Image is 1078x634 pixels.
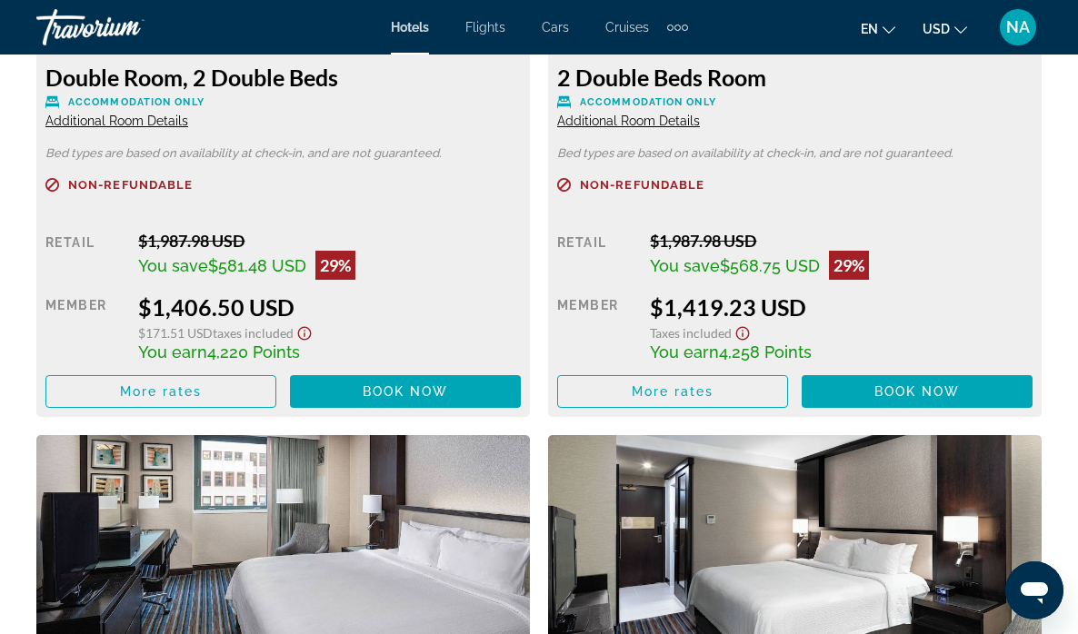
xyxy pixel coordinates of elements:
button: More rates [45,375,276,408]
span: Book now [363,384,449,399]
button: Book now [290,375,521,408]
div: Retail [557,231,636,280]
div: 29% [829,251,869,280]
a: Cars [542,20,569,35]
span: $568.75 USD [720,256,820,275]
span: You save [138,256,208,275]
span: Book now [874,384,961,399]
p: Bed types are based on availability at check-in, and are not guaranteed. [45,147,521,160]
span: Accommodation Only [68,96,205,108]
a: Travorium [36,4,218,51]
span: More rates [120,384,203,399]
button: Book now [802,375,1033,408]
h3: Double Room, 2 Double Beds [45,64,521,91]
span: $581.48 USD [208,256,306,275]
div: $1,419.23 USD [650,293,1033,321]
p: Bed types are based on availability at check-in, and are not guaranteed. [557,147,1033,160]
span: Accommodation Only [580,96,716,108]
span: Additional Room Details [45,114,188,128]
div: Member [557,293,636,362]
span: Taxes included [650,325,732,341]
span: USD [923,22,950,36]
a: Flights [465,20,505,35]
span: You earn [138,342,207,362]
span: You earn [650,342,719,362]
h3: 2 Double Beds Room [557,64,1033,91]
iframe: Кнопка для запуску вікна повідомлень [1005,561,1063,619]
span: Additional Room Details [557,114,700,128]
span: 4,258 Points [719,342,812,362]
div: Retail [45,231,125,280]
button: Extra navigation items [667,13,688,42]
button: Change language [861,15,895,42]
div: $1,987.98 USD [138,231,521,251]
button: Change currency [923,15,967,42]
button: More rates [557,375,788,408]
span: $171.51 USD [138,325,213,341]
span: More rates [632,384,714,399]
a: Hotels [391,20,429,35]
a: Cruises [605,20,649,35]
span: 4,220 Points [207,342,300,362]
div: Member [45,293,125,362]
span: NA [1006,18,1030,36]
span: You save [650,256,720,275]
button: Show Taxes and Fees disclaimer [732,321,754,342]
span: Non-refundable [580,179,704,191]
span: en [861,22,878,36]
span: Taxes included [213,325,294,341]
div: 29% [315,251,355,280]
div: $1,406.50 USD [138,293,521,321]
button: User Menu [994,8,1042,46]
div: $1,987.98 USD [650,231,1033,251]
button: Show Taxes and Fees disclaimer [294,321,315,342]
span: Non-refundable [68,179,193,191]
